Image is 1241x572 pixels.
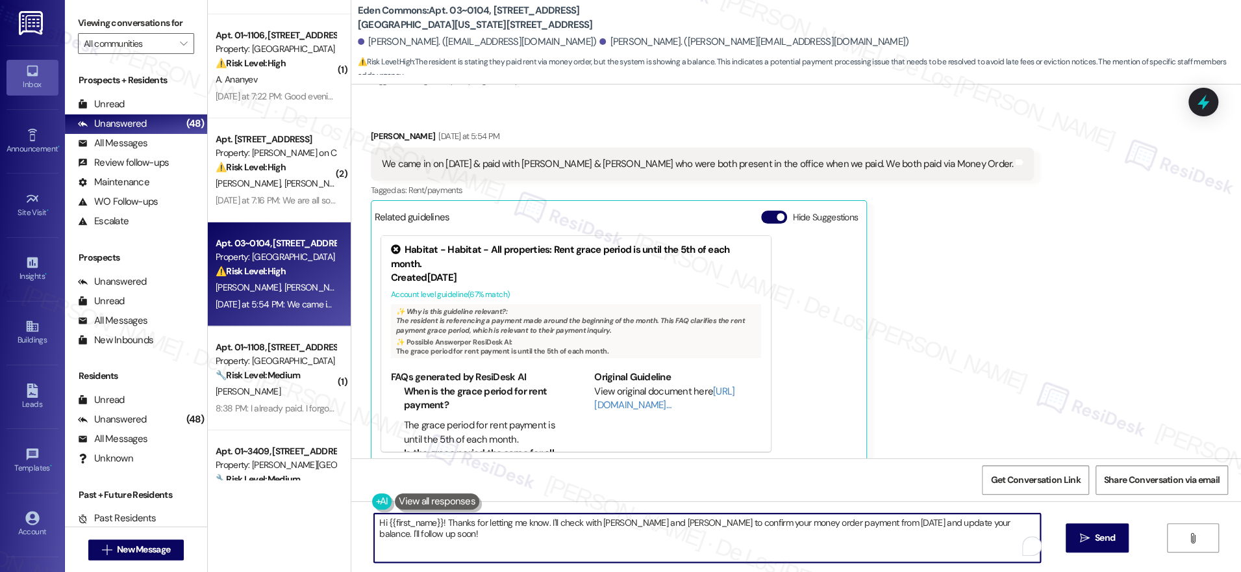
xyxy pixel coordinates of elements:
div: Unknown [78,452,133,465]
div: ✨ Possible Answer per ResiDesk AI: [396,337,756,346]
i:  [1079,533,1089,543]
div: All Messages [78,314,147,328]
b: Original Guideline [594,370,671,383]
div: [DATE] at 5:54 PM: We came in on [DATE] & paid with [PERSON_NAME] & [PERSON_NAME] who were both p... [216,298,871,310]
div: Apt. 03~0104, [STREET_ADDRESS][GEOGRAPHIC_DATA][US_STATE][STREET_ADDRESS] [216,237,336,250]
span: [PERSON_NAME] [284,281,349,293]
div: All Messages [78,136,147,150]
strong: 🔧 Risk Level: Medium [216,473,300,485]
label: Viewing conversations for [78,13,194,33]
div: Past + Future Residents [65,488,207,502]
div: Related guidelines [375,211,450,229]
strong: ⚠️ Risk Level: High [216,161,286,173]
div: Past Residents [78,512,157,525]
div: Unanswered [78,413,147,426]
div: Property: [PERSON_NAME][GEOGRAPHIC_DATA] [216,458,336,472]
div: [PERSON_NAME]. ([EMAIL_ADDRESS][DOMAIN_NAME]) [358,35,597,49]
div: [DATE] at 7:16 PM: We are all sorted with the building [216,194,410,206]
a: Account [6,507,58,542]
span: Send [1095,531,1115,545]
span: [PERSON_NAME] [216,177,284,189]
strong: 🔧 Risk Level: Medium [216,369,300,381]
div: Apt. [STREET_ADDRESS] [216,133,336,146]
div: Property: [GEOGRAPHIC_DATA] [216,42,336,56]
div: 8:38 PM: I already paid. I forgot to update with my new card but I'm all set now [216,402,510,414]
span: New Message [117,543,170,556]
span: Get Conversation Link [990,473,1080,487]
span: Rent/payments [408,185,463,196]
input: All communities [84,33,173,54]
button: Get Conversation Link [982,465,1088,495]
strong: ⚠️ Risk Level: High [358,57,414,67]
div: The resident is referencing a payment made around the beginning of the month. This FAQ clarifies ... [391,304,761,358]
i:  [102,545,112,555]
div: View original document here [594,385,761,413]
div: Unread [78,294,125,308]
button: Send [1066,523,1129,552]
label: Hide Suggestions [792,211,858,224]
span: • [47,206,49,215]
b: FAQs generated by ResiDesk AI [391,370,526,383]
div: Apt. 01~3409, [STREET_ADDRESS][PERSON_NAME] [216,445,336,458]
span: • [45,270,47,279]
div: Prospects + Residents [65,73,207,87]
i:  [180,38,187,49]
div: [PERSON_NAME] [371,129,1034,148]
div: Residents [65,369,207,383]
div: All Messages [78,432,147,446]
span: A. Ananyev [216,73,257,85]
li: Is the grace period the same for all properties? [404,447,558,474]
span: [PERSON_NAME] [284,177,349,189]
div: Unanswered [78,117,147,131]
span: • [58,142,60,151]
a: Site Visit • [6,188,58,223]
a: Insights • [6,252,58,287]
div: Maintenance [78,175,149,189]
a: Leads [6,380,58,415]
li: The grace period for rent payment is until the 5th of each month. [404,419,558,447]
div: We came in on [DATE] & paid with [PERSON_NAME] & [PERSON_NAME] who were both present in the offic... [382,157,1014,171]
button: Share Conversation via email [1096,465,1228,495]
div: Apt. 01~1106, [STREET_ADDRESS][PERSON_NAME] [216,29,336,42]
div: (48) [183,409,207,430]
div: WO Follow-ups [78,195,158,209]
div: [DATE] at 5:54 PM [435,129,499,143]
strong: ⚠️ Risk Level: High [216,57,286,69]
div: New Inbounds [78,333,153,347]
div: Account level guideline ( 67 % match) [391,288,761,302]
div: [PERSON_NAME]. ([PERSON_NAME][EMAIL_ADDRESS][DOMAIN_NAME]) [599,35,909,49]
div: Property: [PERSON_NAME] on Canal [216,146,336,160]
strong: ⚠️ Risk Level: High [216,265,286,277]
span: [PERSON_NAME] [216,281,284,293]
div: [DATE] at 7:22 PM: Good evening [PERSON_NAME]! Thank you very much for your great assistance! In ... [216,90,1060,102]
a: Inbox [6,60,58,95]
div: ✨ Why is this guideline relevant?: [396,307,756,316]
div: Property: [GEOGRAPHIC_DATA] [216,250,336,264]
a: [URL][DOMAIN_NAME]… [594,385,734,411]
div: Created [DATE] [391,271,761,285]
div: Escalate [78,214,129,228]
span: The grace period for rent payment is until the 5th of each month. [396,346,608,356]
a: Templates • [6,443,58,478]
div: (48) [183,114,207,134]
span: : The resident is stating they paid rent via money order, but the system is showing a balance. Th... [358,55,1241,83]
div: Unanswered [78,275,147,289]
div: Unread [78,97,125,111]
span: [PERSON_NAME] [216,385,281,397]
div: Review follow-ups [78,156,169,170]
div: Apt. 01~1108, [STREET_ADDRESS][PERSON_NAME] [216,341,336,354]
b: Eden Commons: Apt. 03~0104, [STREET_ADDRESS][GEOGRAPHIC_DATA][US_STATE][STREET_ADDRESS] [358,4,618,32]
span: • [50,461,52,471]
div: Tagged as: [371,181,1034,200]
img: ResiDesk Logo [19,11,45,35]
li: When is the grace period for rent payment? [404,385,558,413]
i:  [1188,533,1197,543]
textarea: To enrich screen reader interactions, please activate Accessibility in Grammarly extension settings [374,513,1040,562]
div: Property: [GEOGRAPHIC_DATA] [216,354,336,368]
span: Share Conversation via email [1104,473,1220,487]
div: Unread [78,393,125,407]
div: Habitat - Habitat - All properties: Rent grace period is until the 5th of each month. [391,243,761,271]
a: Buildings [6,315,58,350]
div: Prospects [65,251,207,265]
button: New Message [88,539,184,560]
